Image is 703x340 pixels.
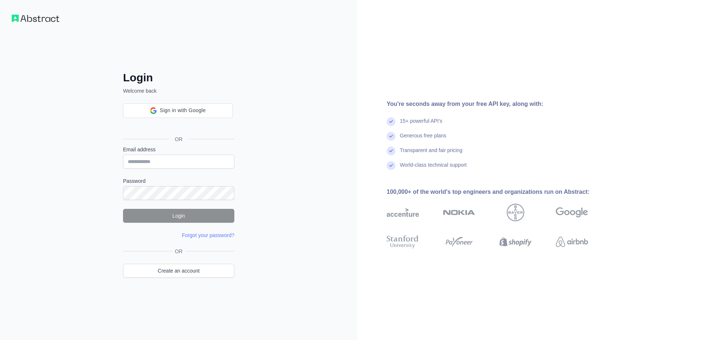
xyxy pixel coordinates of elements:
[400,161,467,176] div: World-class technical support
[387,188,611,196] div: 100,000+ of the world's top engineers and organizations run on Abstract:
[400,132,446,147] div: Generous free plans
[443,234,475,250] img: payoneer
[160,107,205,114] span: Sign in with Google
[387,117,395,126] img: check mark
[507,204,524,221] img: bayer
[387,147,395,155] img: check mark
[182,232,234,238] a: Forgot your password?
[499,234,532,250] img: shopify
[387,100,611,108] div: You're seconds away from your free API key, along with:
[172,248,186,255] span: OR
[123,71,234,84] h2: Login
[400,147,462,161] div: Transparent and fair pricing
[169,136,189,143] span: OR
[387,132,395,141] img: check mark
[123,103,233,118] div: Sign in with Google
[556,234,588,250] img: airbnb
[400,117,442,132] div: 15+ powerful API's
[123,264,234,278] a: Create an account
[123,117,233,133] div: Sign in with Google. Opens in new tab
[387,161,395,170] img: check mark
[12,15,59,22] img: Workflow
[556,204,588,221] img: google
[443,204,475,221] img: nokia
[123,87,234,95] p: Welcome back
[123,177,234,185] label: Password
[387,204,419,221] img: accenture
[119,117,237,133] iframe: Sign in with Google Button
[387,234,419,250] img: stanford university
[123,209,234,223] button: Login
[123,146,234,153] label: Email address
